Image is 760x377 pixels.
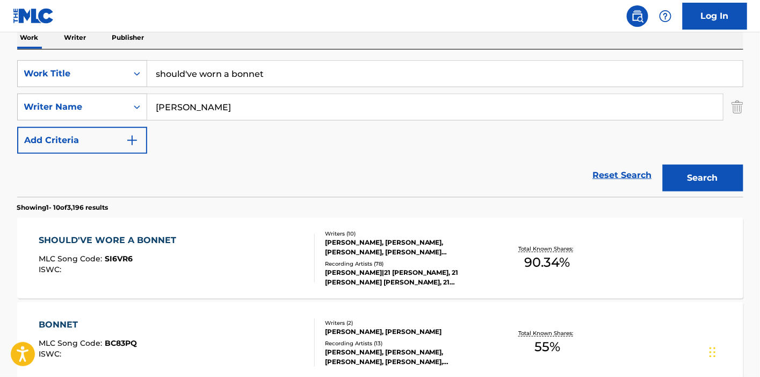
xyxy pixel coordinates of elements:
p: Work [17,26,42,49]
img: help [659,10,672,23]
div: [PERSON_NAME], [PERSON_NAME], [PERSON_NAME], [PERSON_NAME] [PERSON_NAME] [PERSON_NAME], [PERSON_N... [325,238,487,257]
img: search [631,10,644,23]
div: SHOULD'VE WORE A BONNET [39,234,182,247]
div: Writers ( 2 ) [325,319,487,327]
img: MLC Logo [13,8,54,24]
a: Reset Search [588,163,657,187]
p: Writer [61,26,90,49]
span: 90.34 % [525,253,570,272]
div: Recording Artists ( 78 ) [325,260,487,268]
div: Help [655,5,676,27]
div: BONNET [39,318,137,331]
img: 9d2ae6d4665cec9f34b9.svg [126,134,139,147]
div: Writer Name [24,101,121,113]
a: Log In [683,3,747,30]
span: MLC Song Code : [39,338,105,348]
a: Public Search [627,5,648,27]
iframe: Chat Widget [706,325,760,377]
div: [PERSON_NAME], [PERSON_NAME], [PERSON_NAME], [PERSON_NAME], [PERSON_NAME] [325,347,487,367]
span: SI6VR6 [105,254,133,264]
div: Drag [710,336,716,368]
div: Recording Artists ( 13 ) [325,339,487,347]
span: 55 % [534,337,560,357]
p: Total Known Shares: [519,329,576,337]
p: Showing 1 - 10 of 3,196 results [17,203,108,212]
button: Search [663,165,743,191]
button: Add Criteria [17,127,147,154]
p: Publisher [109,26,148,49]
div: [PERSON_NAME]|21 [PERSON_NAME], 21 [PERSON_NAME] [PERSON_NAME], 21 [PERSON_NAME], 21 [PERSON_NAME... [325,268,487,287]
span: MLC Song Code : [39,254,105,264]
div: [PERSON_NAME], [PERSON_NAME] [325,327,487,337]
a: SHOULD'VE WORE A BONNETMLC Song Code:SI6VR6ISWC:Writers (10)[PERSON_NAME], [PERSON_NAME], [PERSON... [17,218,743,298]
img: Delete Criterion [732,94,743,120]
div: Work Title [24,67,121,80]
p: Total Known Shares: [519,245,576,253]
form: Search Form [17,60,743,197]
div: Writers ( 10 ) [325,230,487,238]
span: BC83PQ [105,338,137,348]
span: ISWC : [39,265,64,274]
span: ISWC : [39,349,64,359]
